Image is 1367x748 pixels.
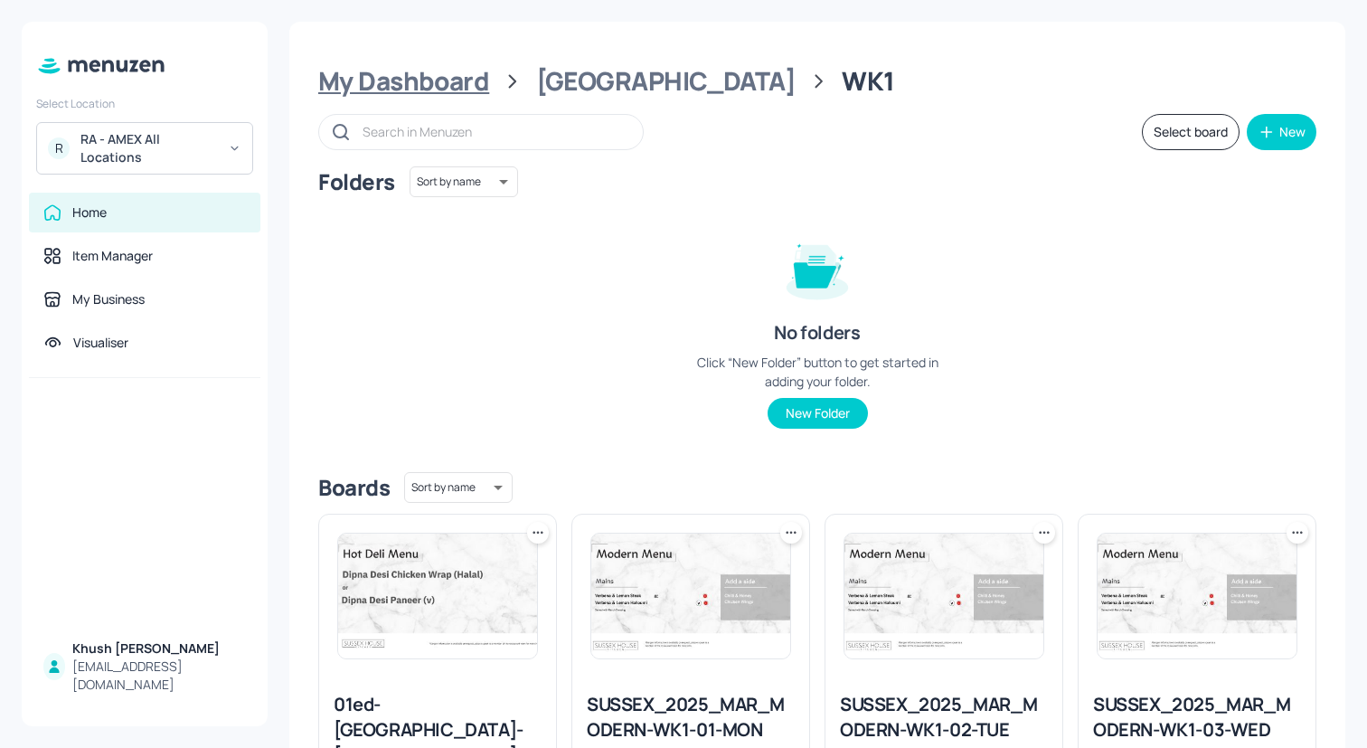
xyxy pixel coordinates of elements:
[1247,114,1316,150] button: New
[318,473,390,502] div: Boards
[72,639,246,658] div: Khush [PERSON_NAME]
[768,398,868,429] button: New Folder
[72,290,145,308] div: My Business
[840,692,1048,743] div: SUSSEX_2025_MAR_MODERN-WK1-02-TUE
[318,167,395,196] div: Folders
[536,65,796,98] div: [GEOGRAPHIC_DATA]
[1098,534,1296,658] img: 2025-07-04-17516403024860pdffleal79.jpeg
[587,692,795,743] div: SUSSEX_2025_MAR_MODERN-WK1-01-MON
[591,534,790,658] img: 2025-07-04-17516403024860pdffleal79.jpeg
[36,96,253,111] div: Select Location
[73,334,128,352] div: Visualiser
[1279,126,1306,138] div: New
[72,658,246,694] div: [EMAIL_ADDRESS][DOMAIN_NAME]
[842,65,894,98] div: WK1
[772,223,863,313] img: folder-empty
[72,204,107,222] div: Home
[682,353,953,391] div: Click “New Folder” button to get started in adding your folder.
[363,118,625,145] input: Search in Menuzen
[410,164,518,200] div: Sort by name
[404,469,513,506] div: Sort by name
[338,534,537,658] img: 2025-03-19-1742400907326a83cznzzk6n.jpeg
[80,130,217,166] div: RA - AMEX All Locations
[48,137,70,159] div: R
[318,65,489,98] div: My Dashboard
[844,534,1043,658] img: 2025-07-04-17516403024860pdffleal79.jpeg
[1093,692,1301,743] div: SUSSEX_2025_MAR_MODERN-WK1-03-WED
[774,320,860,346] div: No folders
[72,247,153,265] div: Item Manager
[1142,114,1240,150] button: Select board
